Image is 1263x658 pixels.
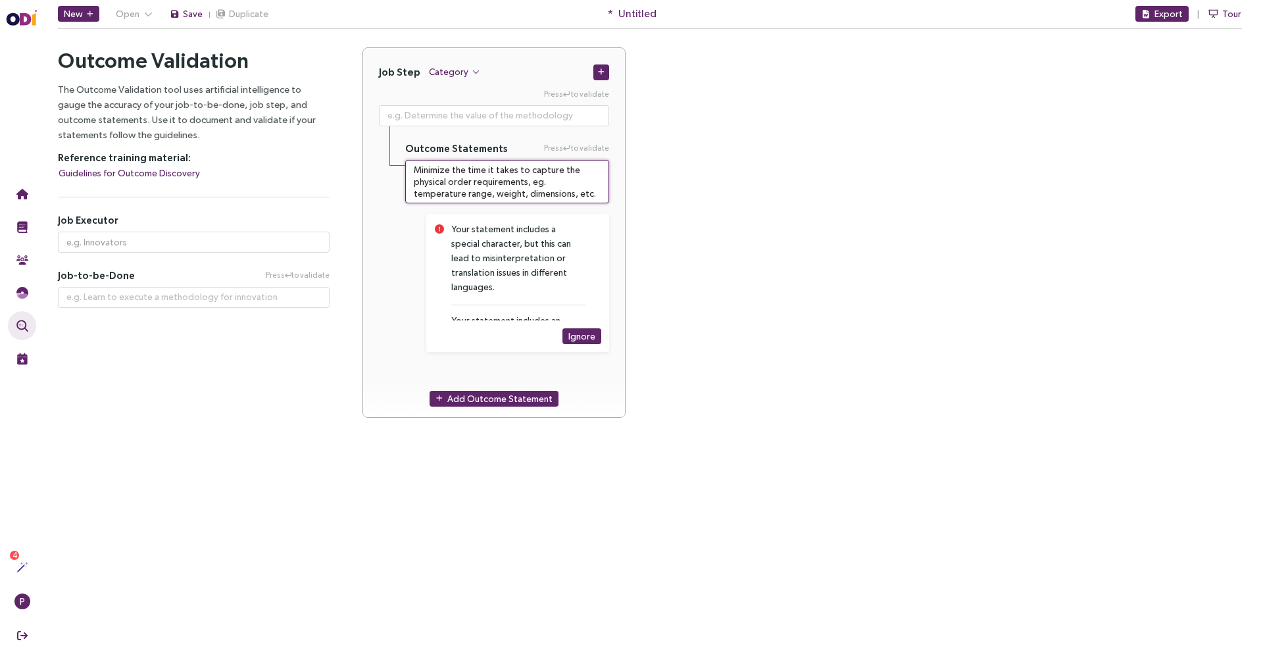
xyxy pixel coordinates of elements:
[64,7,83,21] span: New
[16,287,28,299] img: JTBD Needs Framework
[405,160,609,203] textarea: Press Enter to validate
[544,142,609,155] span: Press to validate
[183,7,203,21] span: Save
[58,165,201,181] button: Guidelines for Outcome Discovery
[266,269,330,282] span: Press to validate
[10,551,19,560] sup: 4
[8,278,36,307] button: Needs Framework
[8,180,36,209] button: Home
[16,254,28,266] img: Community
[379,105,609,126] textarea: Press Enter to validate
[430,391,558,407] button: Add Outcome Statement
[447,392,553,406] span: Add Outcome Statement
[58,269,135,282] span: Job-to-be-Done
[451,222,585,294] div: Your statement includes a special character, but this can lead to misinterpretation or translatio...
[58,152,191,163] strong: Reference training material:
[8,344,36,373] button: Live Events
[1222,7,1241,21] span: Tour
[379,66,420,78] h4: Job Step
[8,587,36,616] button: P
[215,6,269,22] button: Duplicate
[16,221,28,233] img: Training
[12,551,17,560] span: 4
[568,329,595,343] span: Ignore
[1208,6,1242,22] button: Tour
[169,6,203,22] button: Save
[20,594,25,609] span: P
[8,553,36,582] button: Actions
[58,287,330,308] textarea: Press Enter to validate
[1135,6,1189,22] button: Export
[8,245,36,274] button: Community
[58,6,99,22] button: New
[405,142,508,155] h5: Outcome Statements
[8,621,36,650] button: Sign Out
[451,313,585,386] div: Your statement includes an adjective or adverb that can be vague and misinterpreted. Avoid it if ...
[428,64,481,80] button: Category
[58,232,330,253] input: e.g. Innovators
[562,328,601,344] button: Ignore
[1154,7,1183,21] span: Export
[16,353,28,365] img: Live Events
[429,64,468,79] span: Category
[110,6,159,22] button: Open
[59,166,200,180] span: Guidelines for Outcome Discovery
[58,214,330,226] h5: Job Executor
[58,47,330,74] h2: Outcome Validation
[8,213,36,241] button: Training
[58,82,330,142] p: The Outcome Validation tool uses artificial intelligence to gauge the accuracy of your job-to-be-...
[8,311,36,340] button: Outcome Validation
[618,5,656,22] span: Untitled
[16,320,28,332] img: Outcome Validation
[16,561,28,573] img: Actions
